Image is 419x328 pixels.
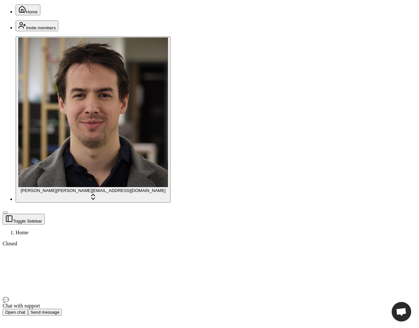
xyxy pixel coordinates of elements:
span: Home [26,9,38,14]
span: Closed [3,241,17,246]
button: Open chat [3,309,28,316]
button: Toggle Sidebar [3,212,8,213]
button: Home [16,5,40,15]
button: Jonathan Beurel[PERSON_NAME][PERSON_NAME][EMAIL_ADDRESS][DOMAIN_NAME] [16,36,171,203]
button: Send message [28,309,62,316]
span: Invite members [26,25,56,30]
a: Home [16,9,40,14]
button: Invite members [16,20,58,31]
span: [PERSON_NAME][EMAIL_ADDRESS][DOMAIN_NAME] [56,188,166,193]
button: Toggle Sidebar [3,214,45,225]
div: Open chat [392,302,411,321]
span: Home [16,230,28,235]
img: Jonathan Beurel [18,37,168,187]
span: Toggle Sidebar [13,219,42,224]
div: Chat with support [3,303,416,309]
span: [PERSON_NAME] [21,188,56,193]
div: 💬 [3,297,416,303]
nav: breadcrumb [3,230,416,236]
a: Invite members [16,25,58,30]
